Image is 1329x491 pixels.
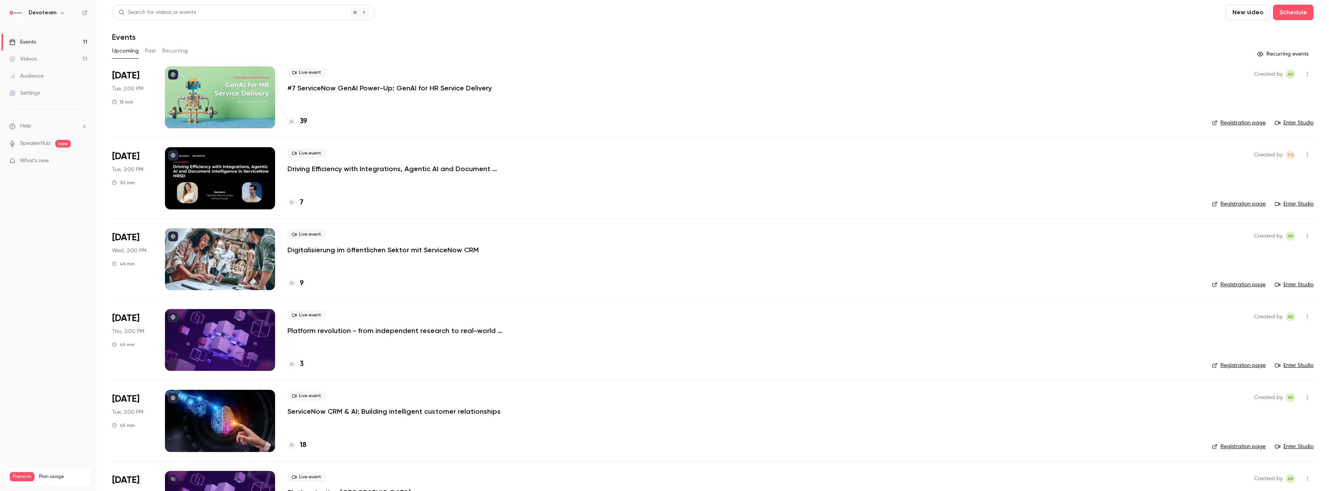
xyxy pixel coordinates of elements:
h4: 7 [300,197,303,208]
span: Live event [287,149,326,158]
h4: 3 [300,359,304,369]
span: Wed, 2:00 PM [112,247,146,255]
button: Past [145,45,156,57]
span: Adrianna Kielin [1286,474,1295,483]
span: Live event [287,311,326,320]
span: What's new [20,157,49,165]
div: Sep 9 Tue, 2:00 PM (Europe/Prague) [112,147,153,209]
div: Sep 17 Wed, 2:00 PM (Europe/Amsterdam) [112,228,153,290]
iframe: Noticeable Trigger [78,158,87,165]
span: Adrianna Kielin [1286,70,1295,79]
span: [DATE] [112,150,139,163]
span: AK [1288,312,1293,321]
h4: 39 [300,116,307,127]
a: SpeakerHub [20,139,51,148]
span: Created by [1254,150,1283,160]
a: Enter Studio [1275,443,1314,450]
span: AK [1288,231,1293,241]
div: Videos [9,55,37,63]
button: Recurring events [1254,48,1314,60]
div: Settings [9,89,40,97]
div: 45 min [112,261,135,267]
span: Adrianna Kielin [1286,393,1295,402]
button: New video [1226,5,1270,20]
span: TG [1287,150,1294,160]
span: Adrianna Kielin [1286,312,1295,321]
span: Plan usage [39,474,87,480]
a: Platform revolution - from independent research to real-world results [287,326,519,335]
a: #7 ServiceNow GenAI Power-Up: GenAI for HR Service Delivery [287,83,492,93]
span: [DATE] [112,312,139,325]
a: Enter Studio [1275,281,1314,289]
a: ServiceNow CRM & AI: Building intelligent customer relationships [287,407,501,416]
a: Registration page [1212,443,1266,450]
a: 9 [287,278,304,289]
span: Premium [10,472,34,481]
span: [DATE] [112,231,139,244]
span: Created by [1254,231,1283,241]
div: 30 min [112,180,135,186]
div: Sep 18 Thu, 2:00 PM (Europe/Amsterdam) [112,309,153,371]
a: 3 [287,359,304,369]
h6: Devoteam [29,9,56,17]
button: Recurring [162,45,188,57]
div: 45 min [112,422,135,428]
div: Aug 26 Tue, 2:00 PM (Europe/Amsterdam) [112,66,153,128]
a: Digitalisierung im öffentlichen Sektor mit ServiceNow CRM [287,245,479,255]
span: [DATE] [112,70,139,82]
div: Events [9,38,36,46]
li: help-dropdown-opener [9,122,87,130]
a: Registration page [1212,200,1266,208]
div: Sep 23 Tue, 2:00 PM (Europe/Amsterdam) [112,390,153,452]
span: AK [1288,474,1293,483]
span: Created by [1254,312,1283,321]
a: 7 [287,197,303,208]
span: Tereza Gáliková [1286,150,1295,160]
span: Created by [1254,70,1283,79]
a: Enter Studio [1275,119,1314,127]
span: Tue, 2:00 PM [112,85,143,93]
h4: 18 [300,440,306,450]
span: Tue, 2:00 PM [112,166,143,173]
span: Tue, 2:00 PM [112,408,143,416]
div: 45 min [112,341,135,348]
span: Live event [287,472,326,482]
button: Schedule [1273,5,1314,20]
div: 15 min [112,99,133,105]
span: Live event [287,68,326,77]
a: Registration page [1212,281,1266,289]
a: Enter Studio [1275,362,1314,369]
a: Enter Studio [1275,200,1314,208]
img: Devoteam [10,7,22,19]
a: Registration page [1212,362,1266,369]
span: [DATE] [112,474,139,486]
span: AK [1288,70,1293,79]
h4: 9 [300,278,304,289]
a: 39 [287,116,307,127]
span: [DATE] [112,393,139,405]
span: Adrianna Kielin [1286,231,1295,241]
a: 18 [287,440,306,450]
a: Registration page [1212,119,1266,127]
span: Live event [287,230,326,239]
span: Created by [1254,393,1283,402]
span: Created by [1254,474,1283,483]
span: new [55,140,71,148]
a: Driving Efficiency with Integrations, Agentic AI and Document Intelligence in ServiceNow HRSD [287,164,519,173]
div: Search for videos or events [119,8,196,17]
div: Audience [9,72,44,80]
button: Upcoming [112,45,139,57]
span: Live event [287,391,326,401]
span: AK [1288,393,1293,402]
span: Help [20,122,31,130]
h1: Events [112,32,136,42]
span: Thu, 2:00 PM [112,328,144,335]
